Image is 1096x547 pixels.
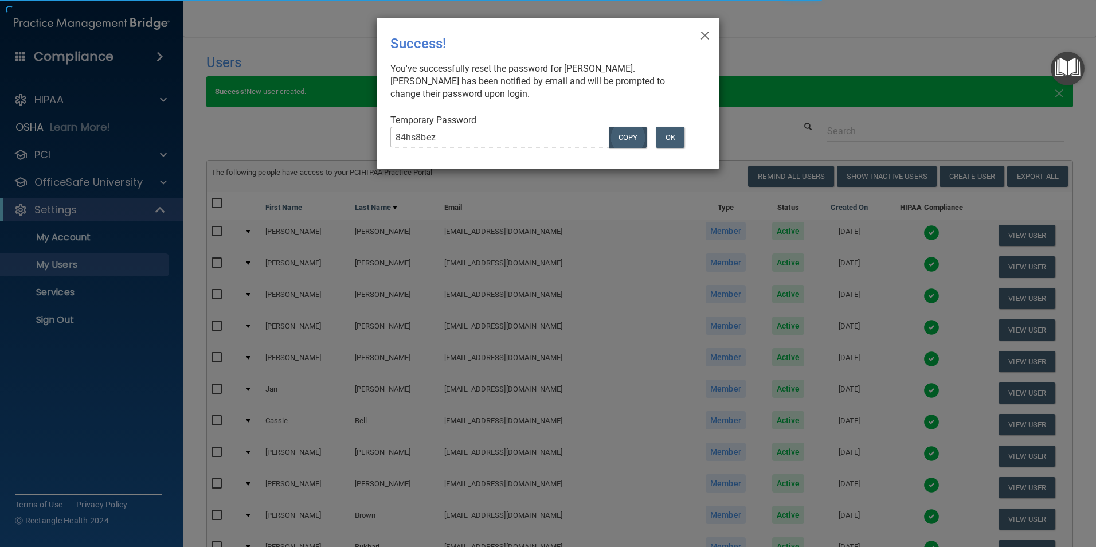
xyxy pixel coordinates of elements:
[390,115,476,126] span: Temporary Password
[390,62,696,100] div: You've successfully reset the password for [PERSON_NAME]. [PERSON_NAME] has been notified by emai...
[390,27,659,60] div: Success!
[700,22,710,45] span: ×
[609,127,647,148] button: COPY
[1051,52,1085,85] button: Open Resource Center
[656,127,684,148] button: OK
